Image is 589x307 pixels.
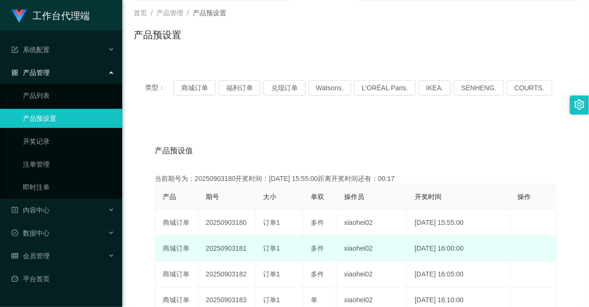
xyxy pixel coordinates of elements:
span: 系统配置 [11,46,50,53]
span: / [187,9,189,17]
h1: 工作台代理端 [32,0,90,31]
span: 会员管理 [11,252,50,260]
span: 多件 [311,270,324,278]
span: 大小 [263,193,276,201]
button: IKEA. [419,80,451,95]
button: 商城订单 [174,80,216,95]
i: 图标: check-circle-o [11,230,18,236]
span: 期号 [206,193,219,201]
td: 20250903180 [198,210,255,236]
span: 订单1 [263,244,280,252]
span: 产品预设值 [155,145,193,157]
td: xiaohei02 [337,236,407,262]
td: [DATE] 16:00:00 [407,236,510,262]
span: 多件 [311,219,324,226]
i: 图标: setting [574,99,585,110]
td: 商城订单 [155,210,198,236]
td: 商城订单 [155,262,198,287]
span: 单 [311,296,317,304]
td: 商城订单 [155,236,198,262]
span: 单双 [311,193,324,201]
a: 图标: dashboard平台首页 [11,269,115,288]
a: 产品列表 [23,86,115,105]
button: COURTS. [507,80,552,95]
img: logo.9652507e.png [11,10,27,23]
td: xiaohei02 [337,210,407,236]
a: 即时注单 [23,178,115,197]
span: 内容中心 [11,206,50,214]
a: 开奖记录 [23,132,115,151]
td: xiaohei02 [337,262,407,287]
span: 订单1 [263,219,280,226]
a: 工作台代理端 [11,11,90,19]
span: 订单1 [263,296,280,304]
button: L'ORÉAL Paris. [354,80,416,95]
span: 开奖时间 [415,193,442,201]
td: 20250903182 [198,262,255,287]
i: 图标: profile [11,207,18,213]
span: / [151,9,153,17]
span: 数据中心 [11,229,50,237]
button: 福利订单 [219,80,261,95]
span: 订单1 [263,270,280,278]
span: 多件 [311,244,324,252]
td: [DATE] 16:05:00 [407,262,510,287]
span: 操作员 [344,193,364,201]
span: 产品管理 [157,9,183,17]
a: 产品预设置 [23,109,115,128]
button: SENHENG. [454,80,504,95]
td: [DATE] 15:55:00 [407,210,510,236]
span: 产品管理 [11,69,50,76]
i: 图标: appstore-o [11,69,18,76]
span: 产品预设置 [193,9,226,17]
a: 注单管理 [23,155,115,174]
i: 图标: table [11,253,18,259]
span: 类型： [145,80,174,95]
span: 操作 [518,193,531,201]
div: 当前期号为：20250903180开奖时间：[DATE] 15:55:00距离开奖时间还有：00:17 [155,174,557,184]
button: Watsons. [308,80,351,95]
h1: 产品预设置 [134,28,181,42]
span: 首页 [134,9,147,17]
button: 兑现订单 [263,80,305,95]
i: 图标: form [11,46,18,53]
td: 20250903181 [198,236,255,262]
span: 产品 [163,193,176,201]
